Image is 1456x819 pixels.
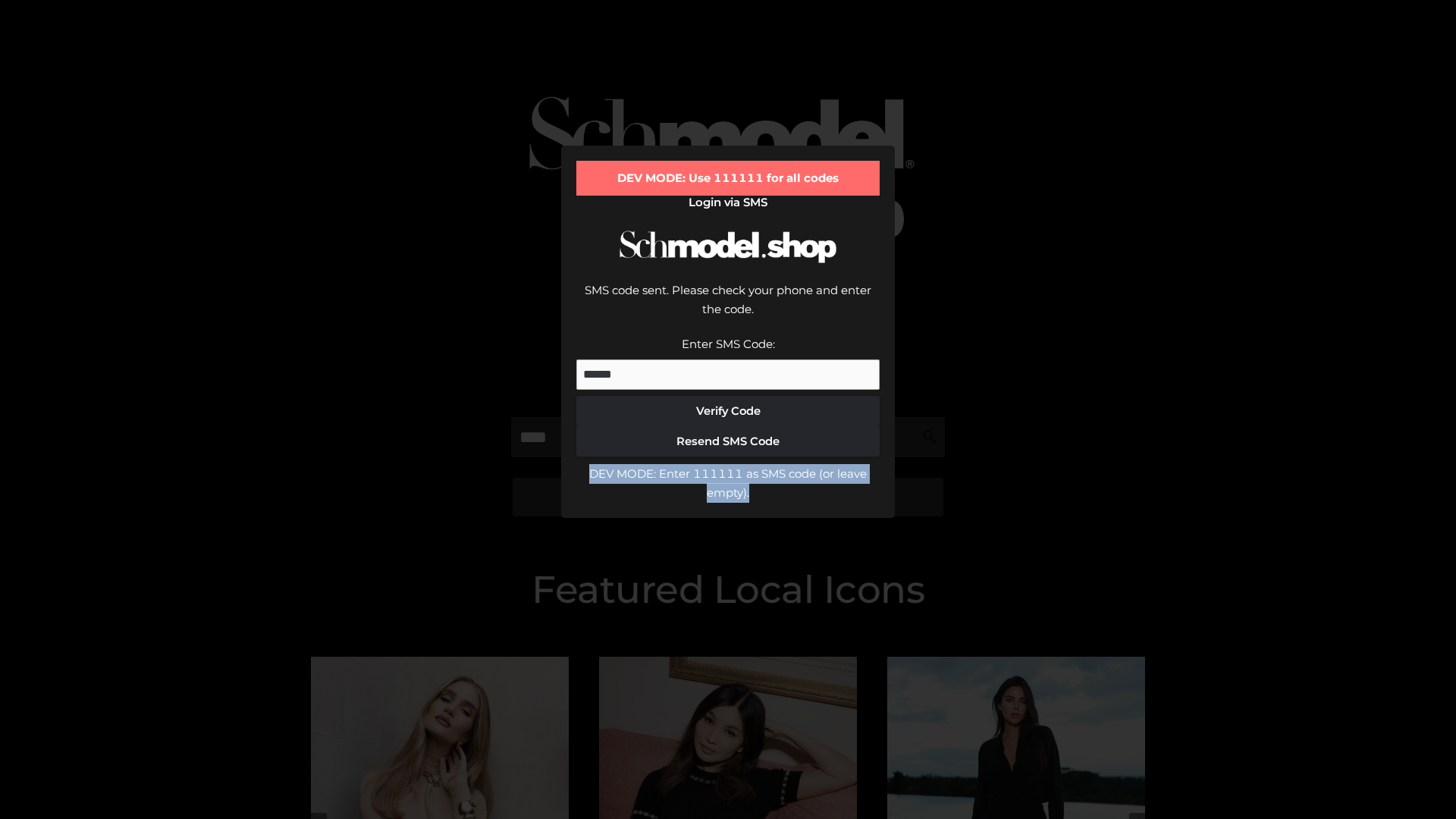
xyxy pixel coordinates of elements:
img: Schmodel Logo [614,217,842,277]
div: SMS code sent. Please check your phone and enter the code. [576,281,880,334]
button: Resend SMS Code [576,426,880,457]
div: DEV MODE: Enter 111111 as SMS code (or leave empty). [576,464,880,503]
div: DEV MODE: Use 111111 for all codes [576,161,880,196]
button: Verify Code [576,396,880,426]
h2: Login via SMS [576,196,880,209]
label: Enter SMS Code: [682,337,775,351]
